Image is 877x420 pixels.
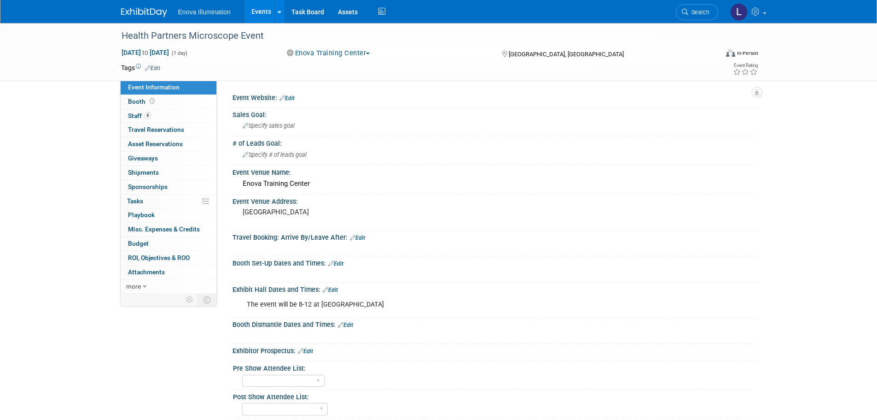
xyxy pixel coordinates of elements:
div: Sales Goal: [232,108,756,119]
span: Specify # of leads goal [243,151,307,158]
span: Budget [128,240,149,247]
span: [GEOGRAPHIC_DATA], [GEOGRAPHIC_DATA] [509,51,624,58]
img: Lucas Mlinarcik [730,3,748,21]
span: Tasks [127,197,143,205]
a: Tasks [121,195,216,208]
a: Edit [298,348,313,355]
span: Enova Illumination [178,8,231,16]
div: Post Show Attendee List: [233,390,752,402]
a: Staff4 [121,109,216,123]
td: Tags [121,63,160,72]
span: more [126,283,141,290]
a: more [121,280,216,294]
a: Edit [145,65,160,71]
span: Event Information [128,83,180,91]
pre: [GEOGRAPHIC_DATA] [243,208,441,216]
span: Shipments [128,169,159,176]
div: Event Rating [733,63,758,68]
a: Edit [279,95,295,101]
button: Enova Training Center [284,48,373,58]
a: Search [676,4,718,20]
span: Booth [128,98,157,105]
a: Edit [323,287,338,293]
span: ROI, Objectives & ROO [128,254,190,261]
div: # of Leads Goal: [232,136,756,148]
span: Staff [128,112,151,119]
a: Shipments [121,166,216,180]
span: Specify sales goal [243,122,295,129]
a: Playbook [121,208,216,222]
div: Enova Training Center [239,177,749,191]
div: Exhibit Hall Dates and Times: [232,283,756,295]
div: Event Venue Address: [232,195,756,206]
span: Misc. Expenses & Credits [128,225,200,233]
div: Booth Set-Up Dates and Times: [232,256,756,268]
span: 4 [144,112,151,119]
div: Exhibitor Prospectus: [232,344,756,356]
span: to [141,49,150,56]
span: Booth not reserved yet [148,98,157,105]
a: Misc. Expenses & Credits [121,223,216,237]
img: Format-Inperson.png [726,49,735,57]
div: Health Partners Microscope Event [118,28,704,44]
span: Giveaways [128,154,158,162]
a: Edit [338,322,353,328]
a: Travel Reservations [121,123,216,137]
div: Travel Booking: Arrive By/Leave After: [232,231,756,243]
a: Giveaways [121,152,216,166]
div: In-Person [737,50,758,57]
div: Event Website: [232,91,756,103]
a: Edit [328,260,343,267]
img: ExhibitDay [121,8,167,17]
a: Attachments [121,266,216,279]
div: Event Format [664,48,759,62]
a: Budget [121,237,216,251]
a: Sponsorships [121,180,216,194]
a: ROI, Objectives & ROO [121,251,216,265]
span: Travel Reservations [128,126,184,133]
a: Asset Reservations [121,137,216,151]
div: Event Venue Name: [232,166,756,177]
span: [DATE] [DATE] [121,48,169,57]
span: Playbook [128,211,155,219]
a: Event Information [121,81,216,95]
span: Search [688,9,709,16]
td: Toggle Event Tabs [197,294,216,306]
div: The event will be 8-12 at [GEOGRAPHIC_DATA] [240,296,655,314]
td: Personalize Event Tab Strip [182,294,198,306]
div: Pre Show Attendee List: [233,361,752,373]
div: Booth Dismantle Dates and Times: [232,318,756,330]
span: Asset Reservations [128,140,183,148]
span: Sponsorships [128,183,168,190]
a: Edit [350,235,365,241]
a: Booth [121,95,216,109]
span: (1 day) [171,50,187,56]
span: Attachments [128,268,165,276]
